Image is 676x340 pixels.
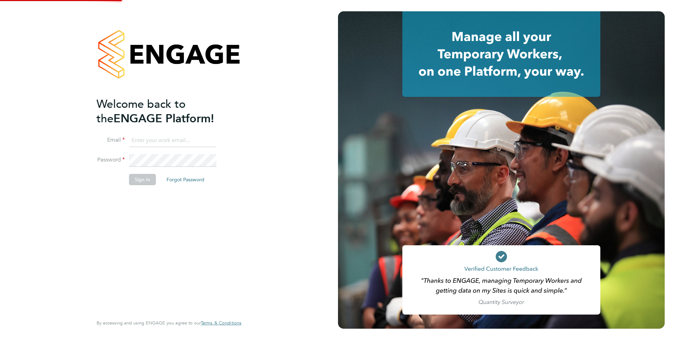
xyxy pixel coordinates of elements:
a: Terms & Conditions [201,320,241,326]
label: Email [97,136,125,144]
label: Password [97,156,125,164]
span: Terms & Conditions [201,320,241,326]
button: Forgot Password [161,174,210,185]
span: By accessing and using ENGAGE you agree to our [97,320,241,326]
span: Welcome back to the [97,97,186,125]
button: Sign In [129,174,156,185]
h2: ENGAGE Platform! [97,97,234,126]
input: Enter your work email... [129,134,216,147]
